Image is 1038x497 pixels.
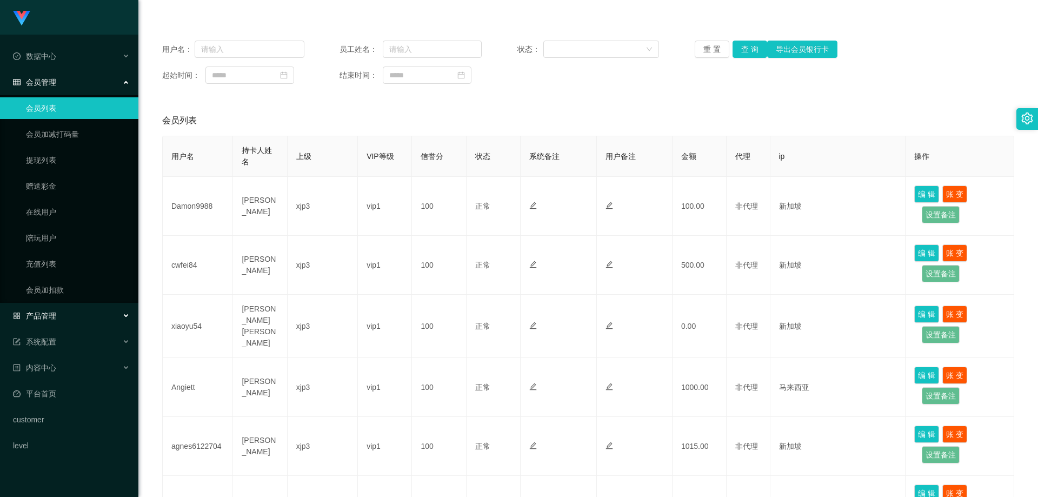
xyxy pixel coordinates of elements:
[26,149,130,171] a: 提现列表
[914,152,929,161] span: 操作
[735,152,750,161] span: 代理
[922,446,960,463] button: 设置备注
[767,41,837,58] button: 导出会员银行卡
[605,442,613,449] i: 图标: edit
[735,261,758,269] span: 非代理
[475,202,490,210] span: 正常
[673,177,727,236] td: 100.00
[340,70,383,81] span: 结束时间：
[646,46,653,54] i: 图标: down
[163,177,233,236] td: Damon9988
[13,312,21,320] i: 图标: appstore-o
[922,265,960,282] button: 设置备注
[162,114,197,127] span: 会员列表
[735,383,758,392] span: 非代理
[162,44,195,55] span: 用户名：
[673,295,727,358] td: 0.00
[163,236,233,295] td: cwfei84
[735,322,758,330] span: 非代理
[233,358,287,417] td: [PERSON_NAME]
[13,312,56,320] span: 产品管理
[673,417,727,476] td: 1015.00
[529,152,560,161] span: 系统备注
[922,387,960,405] button: 设置备注
[340,44,383,55] span: 员工姓名：
[770,417,906,476] td: 新加坡
[242,146,272,166] span: 持卡人姓名
[280,71,288,79] i: 图标: calendar
[412,236,466,295] td: 100
[233,236,287,295] td: [PERSON_NAME]
[13,52,21,60] i: 图标: check-circle-o
[233,417,287,476] td: [PERSON_NAME]
[517,44,544,55] span: 状态：
[195,41,304,58] input: 请输入
[529,322,537,329] i: 图标: edit
[13,78,56,87] span: 会员管理
[475,442,490,450] span: 正常
[367,152,394,161] span: VIP等级
[26,201,130,223] a: 在线用户
[163,295,233,358] td: xiaoyu54
[163,417,233,476] td: agnes6122704
[288,358,358,417] td: xjp3
[358,236,412,295] td: vip1
[673,236,727,295] td: 500.00
[529,202,537,209] i: 图标: edit
[421,152,443,161] span: 信誉分
[475,261,490,269] span: 正常
[233,295,287,358] td: [PERSON_NAME] [PERSON_NAME]
[13,435,130,456] a: level
[605,152,636,161] span: 用户备注
[922,326,960,343] button: 设置备注
[412,417,466,476] td: 100
[914,244,939,262] button: 编 辑
[13,383,130,405] a: 图标: dashboard平台首页
[770,295,906,358] td: 新加坡
[412,295,466,358] td: 100
[26,97,130,119] a: 会员列表
[605,202,613,209] i: 图标: edit
[681,152,696,161] span: 金额
[1021,112,1033,124] i: 图标: setting
[288,236,358,295] td: xjp3
[13,338,21,346] i: 图标: form
[288,177,358,236] td: xjp3
[529,383,537,390] i: 图标: edit
[770,236,906,295] td: 新加坡
[296,152,311,161] span: 上级
[695,41,729,58] button: 重 置
[914,426,939,443] button: 编 辑
[171,152,194,161] span: 用户名
[358,177,412,236] td: vip1
[942,306,967,323] button: 账 变
[26,123,130,145] a: 会员加减打码量
[529,442,537,449] i: 图标: edit
[475,152,490,161] span: 状态
[412,177,466,236] td: 100
[733,41,767,58] button: 查 询
[770,358,906,417] td: 马来西亚
[162,70,205,81] span: 起始时间：
[383,41,482,58] input: 请输入
[770,177,906,236] td: 新加坡
[13,364,21,372] i: 图标: profile
[914,367,939,384] button: 编 辑
[26,175,130,197] a: 赠送彩金
[942,367,967,384] button: 账 变
[13,78,21,86] i: 图标: table
[605,322,613,329] i: 图标: edit
[605,261,613,268] i: 图标: edit
[288,295,358,358] td: xjp3
[922,206,960,223] button: 设置备注
[13,11,30,26] img: logo.9652507e.png
[942,426,967,443] button: 账 变
[13,337,56,346] span: 系统配置
[914,306,939,323] button: 编 辑
[457,71,465,79] i: 图标: calendar
[475,322,490,330] span: 正常
[13,409,130,430] a: customer
[735,442,758,450] span: 非代理
[605,383,613,390] i: 图标: edit
[412,358,466,417] td: 100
